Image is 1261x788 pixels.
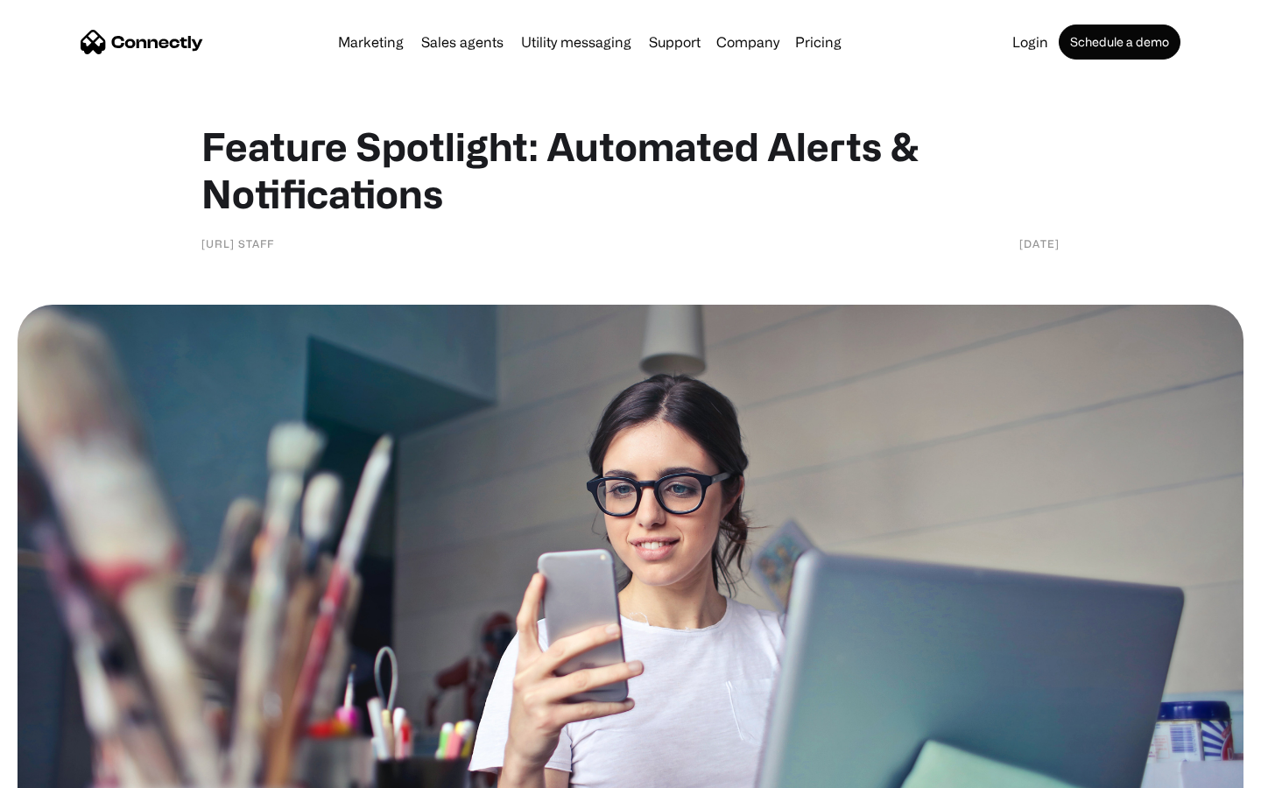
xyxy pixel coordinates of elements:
ul: Language list [35,757,105,782]
a: Support [642,35,708,49]
a: Login [1005,35,1055,49]
a: Utility messaging [514,35,638,49]
h1: Feature Spotlight: Automated Alerts & Notifications [201,123,1060,217]
a: Pricing [788,35,849,49]
a: Sales agents [414,35,511,49]
a: Marketing [331,35,411,49]
div: [URL] staff [201,235,274,252]
div: Company [716,30,779,54]
a: Schedule a demo [1059,25,1180,60]
div: [DATE] [1019,235,1060,252]
aside: Language selected: English [18,757,105,782]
